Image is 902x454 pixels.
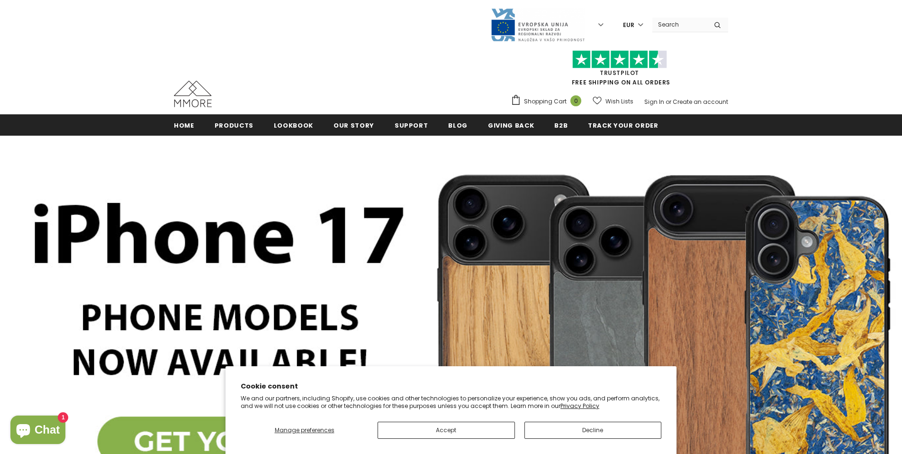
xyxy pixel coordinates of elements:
span: B2B [554,121,568,130]
a: support [395,114,428,136]
span: Products [215,121,253,130]
a: Privacy Policy [560,402,599,410]
span: Shopping Cart [524,97,567,106]
a: Lookbook [274,114,313,136]
input: Search Site [652,18,707,31]
a: Trustpilot [600,69,639,77]
span: support [395,121,428,130]
button: Manage preferences [241,422,368,439]
span: EUR [623,20,634,30]
span: Wish Lists [605,97,633,106]
span: 0 [570,95,581,106]
a: Products [215,114,253,136]
a: Blog [448,114,468,136]
button: Decline [524,422,662,439]
button: Accept [378,422,515,439]
a: Giving back [488,114,534,136]
span: Blog [448,121,468,130]
a: Our Story [334,114,374,136]
span: Giving back [488,121,534,130]
span: Our Story [334,121,374,130]
img: MMORE Cases [174,81,212,107]
span: or [666,98,671,106]
span: Manage preferences [275,426,334,434]
a: Create an account [673,98,728,106]
a: Shopping Cart 0 [511,94,586,109]
a: Javni Razpis [490,20,585,28]
span: Lookbook [274,121,313,130]
span: Home [174,121,194,130]
img: Trust Pilot Stars [572,50,667,69]
a: Wish Lists [593,93,633,110]
span: Track your order [588,121,658,130]
h2: Cookie consent [241,381,661,391]
img: Javni Razpis [490,8,585,42]
a: Track your order [588,114,658,136]
span: FREE SHIPPING ON ALL ORDERS [511,55,728,86]
a: B2B [554,114,568,136]
a: Sign In [644,98,664,106]
inbox-online-store-chat: Shopify online store chat [8,416,68,446]
a: Home [174,114,194,136]
p: We and our partners, including Shopify, use cookies and other technologies to personalize your ex... [241,395,661,409]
